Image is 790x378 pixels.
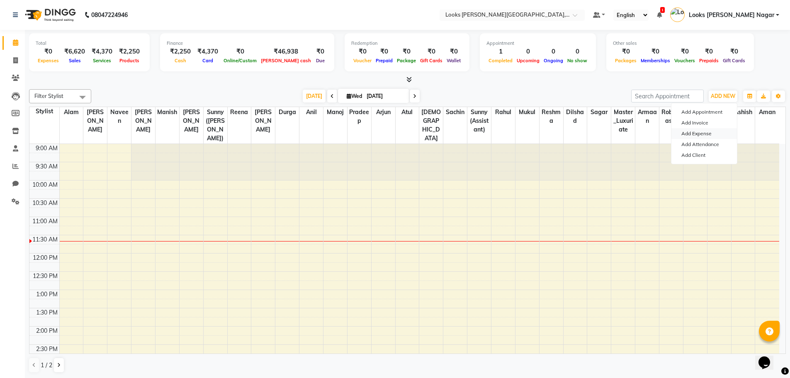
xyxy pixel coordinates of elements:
div: ₹0 [36,47,61,56]
span: Pradeep [348,107,371,126]
div: 1 [486,47,515,56]
div: ₹0 [613,47,639,56]
a: Add Invoice [671,117,737,128]
span: [PERSON_NAME] [251,107,275,135]
span: Looks [PERSON_NAME] Nagar [689,11,774,20]
span: [DATE] [303,90,326,102]
div: Total [36,40,143,47]
div: ₹6,620 [61,47,88,56]
iframe: chat widget [755,345,782,370]
div: Appointment [486,40,589,47]
span: Alam [60,107,83,117]
span: Upcoming [515,58,542,63]
div: ₹0 [639,47,672,56]
div: 11:30 AM [31,235,59,244]
span: Sales [67,58,83,63]
span: Memberships [639,58,672,63]
span: Wed [345,93,364,99]
span: Naveen [107,107,131,126]
div: ₹0 [721,47,747,56]
div: 12:00 PM [31,254,59,262]
span: Gift Cards [418,58,445,63]
span: [PERSON_NAME] [83,107,107,135]
span: Online/Custom [221,58,259,63]
span: Reshma [540,107,563,126]
span: Filter Stylist [34,93,63,99]
span: Manoj [323,107,347,117]
div: ₹0 [221,47,259,56]
div: ₹0 [351,47,374,56]
span: Prepaids [697,58,721,63]
span: Rahul [491,107,515,117]
div: 9:00 AM [34,144,59,153]
div: Redemption [351,40,463,47]
span: Dilshad [564,107,587,126]
a: Add Attendance [671,139,737,150]
a: Add Client [671,150,737,161]
div: ₹0 [395,47,418,56]
span: Wallet [445,58,463,63]
span: Package [395,58,418,63]
div: ₹46,938 [259,47,313,56]
span: Ashish [732,107,755,117]
div: 9:30 AM [34,162,59,171]
input: 2025-09-03 [364,90,406,102]
span: No show [565,58,589,63]
div: ₹2,250 [167,47,194,56]
div: Finance [167,40,328,47]
span: Gift Cards [721,58,747,63]
span: [PERSON_NAME] [180,107,203,135]
div: ₹4,370 [194,47,221,56]
span: Expenses [36,58,61,63]
div: 0 [515,47,542,56]
span: Products [117,58,141,63]
span: Mukul [515,107,539,117]
span: Durga [275,107,299,117]
button: Add Appointment [671,107,737,117]
div: ₹2,250 [116,47,143,56]
span: Master_Luxuriate [611,107,635,135]
a: 1 [657,11,662,19]
span: Arjun [372,107,395,117]
div: 11:00 AM [31,217,59,226]
button: ADD NEW [709,90,737,102]
div: 10:30 AM [31,199,59,207]
span: [PERSON_NAME] [131,107,155,135]
span: Vouchers [672,58,697,63]
div: 2:00 PM [34,327,59,335]
span: Manish [156,107,179,117]
span: ADD NEW [711,93,735,99]
span: Voucher [351,58,374,63]
span: Due [314,58,327,63]
span: Card [200,58,215,63]
span: [DEMOGRAPHIC_DATA] [419,107,443,144]
a: Add Expense [671,128,737,139]
span: Sachin [443,107,467,117]
b: 08047224946 [91,3,128,27]
span: Prepaid [374,58,395,63]
div: Other sales [613,40,747,47]
div: ₹4,370 [88,47,116,56]
span: Packages [613,58,639,63]
span: Anil [299,107,323,117]
div: 0 [565,47,589,56]
div: 0 [542,47,565,56]
div: ₹0 [418,47,445,56]
div: 1:30 PM [34,308,59,317]
span: Cash [173,58,188,63]
span: Sagar [587,107,611,117]
div: ₹0 [374,47,395,56]
div: 2:30 PM [34,345,59,354]
div: ₹0 [445,47,463,56]
span: [PERSON_NAME] cash [259,58,313,63]
input: Search Appointment [631,90,704,102]
img: Looks Kamla Nagar [670,7,685,22]
span: Robin_asst [659,107,683,126]
span: 1 [660,7,665,13]
span: Sunny ([PERSON_NAME]) [204,107,227,144]
div: ₹0 [672,47,697,56]
span: Atul [396,107,419,117]
span: Reena [228,107,251,117]
div: ₹0 [697,47,721,56]
img: logo [21,3,78,27]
